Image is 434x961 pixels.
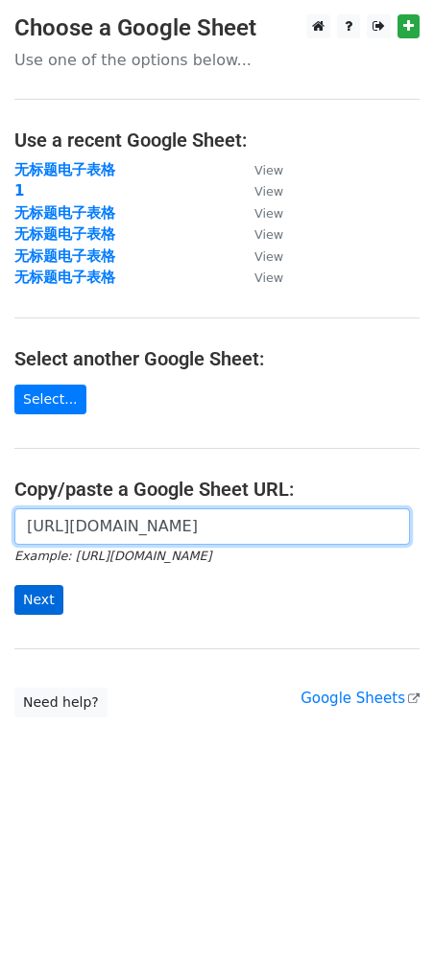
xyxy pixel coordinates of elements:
small: View [254,206,283,221]
input: Next [14,585,63,615]
small: View [254,270,283,285]
a: View [235,225,283,243]
input: Paste your Google Sheet URL here [14,508,410,545]
a: 1 [14,182,24,199]
a: View [235,204,283,222]
small: View [254,163,283,177]
a: 无标题电子表格 [14,161,115,178]
h4: Copy/paste a Google Sheet URL: [14,478,420,501]
a: Google Sheets [301,690,420,707]
a: Select... [14,385,86,414]
h4: Use a recent Google Sheet: [14,129,420,152]
a: Need help? [14,688,108,717]
small: View [254,227,283,242]
a: View [235,247,283,265]
small: View [254,249,283,264]
h3: Choose a Google Sheet [14,14,420,42]
a: View [235,182,283,199]
a: View [235,161,283,178]
a: 无标题电子表格 [14,269,115,286]
a: 无标题电子表格 [14,225,115,243]
small: View [254,184,283,199]
a: 无标题电子表格 [14,247,115,265]
p: Use one of the options below... [14,50,420,70]
a: View [235,269,283,286]
a: 无标题电子表格 [14,204,115,222]
iframe: Chat Widget [338,869,434,961]
h4: Select another Google Sheet: [14,347,420,370]
small: Example: [URL][DOMAIN_NAME] [14,549,211,563]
